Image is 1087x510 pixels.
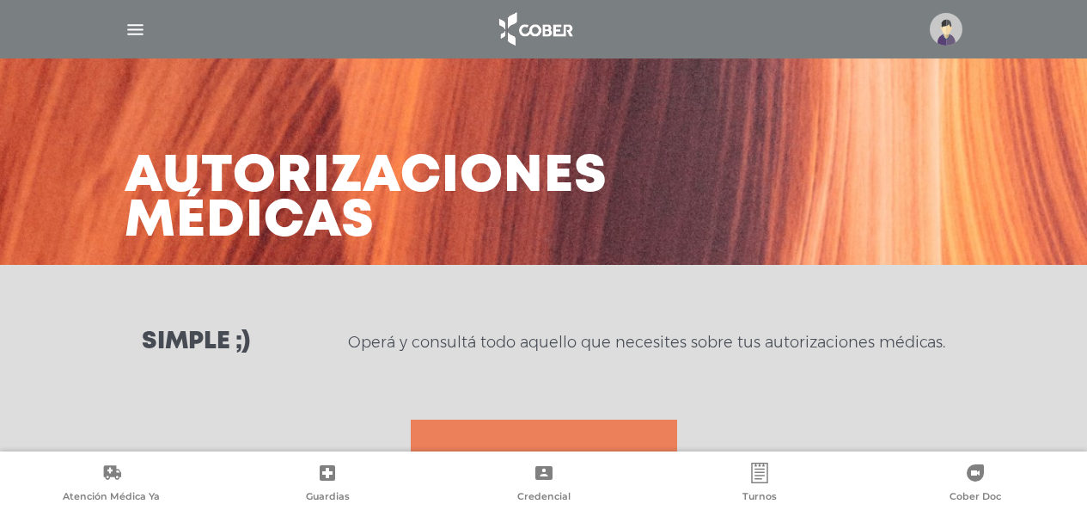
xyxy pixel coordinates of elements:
[930,13,962,46] img: profile-placeholder.svg
[3,463,219,507] a: Atención Médica Ya
[306,490,350,506] span: Guardias
[219,463,435,507] a: Guardias
[125,19,146,40] img: Cober_menu-lines-white.svg
[742,490,777,506] span: Turnos
[436,463,651,507] a: Credencial
[517,490,571,506] span: Credencial
[490,9,580,50] img: logo_cober_home-white.png
[63,490,160,506] span: Atención Médica Ya
[348,332,945,353] p: Operá y consultá todo aquello que necesites sobre tus autorizaciones médicas.
[142,330,250,354] h3: Simple ;)
[868,463,1084,507] a: Cober Doc
[950,490,1001,506] span: Cober Doc
[651,463,867,507] a: Turnos
[125,155,608,244] h3: Autorizaciones médicas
